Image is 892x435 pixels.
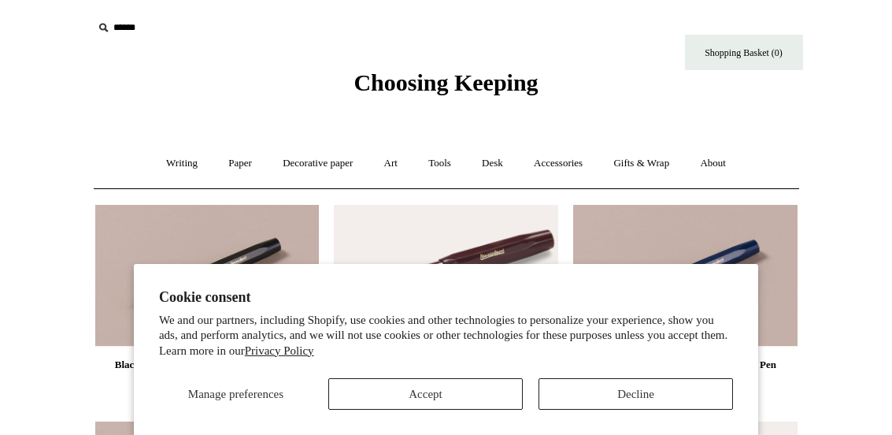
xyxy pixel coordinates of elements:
[468,143,517,184] a: Desk
[685,35,803,70] a: Shopping Basket (0)
[152,143,212,184] a: Writing
[520,143,597,184] a: Accessories
[188,388,283,400] span: Manage preferences
[328,378,523,410] button: Accept
[214,143,266,184] a: Paper
[686,143,740,184] a: About
[539,378,733,410] button: Decline
[353,82,538,93] a: Choosing Keeping
[573,205,797,347] a: Navy Kaweco Classic Sport Fountain Pen Navy Kaweco Classic Sport Fountain Pen
[414,143,465,184] a: Tools
[245,344,314,357] a: Privacy Policy
[370,143,412,184] a: Art
[573,205,797,347] img: Navy Kaweco Classic Sport Fountain Pen
[95,205,319,347] a: Black Kaweco Classic Sport Fountain Pen Black Kaweco Classic Sport Fountain Pen
[334,205,557,347] a: Burgundy Kaweco Classic Sport Fountain Pen Burgundy Kaweco Classic Sport Fountain Pen
[95,205,319,347] img: Black Kaweco Classic Sport Fountain Pen
[159,313,733,359] p: We and our partners, including Shopify, use cookies and other technologies to personalize your ex...
[268,143,367,184] a: Decorative paper
[334,205,557,347] img: Burgundy Kaweco Classic Sport Fountain Pen
[159,289,733,306] h2: Cookie consent
[599,143,683,184] a: Gifts & Wrap
[159,378,313,410] button: Manage preferences
[99,355,315,374] div: Black Kaweco Classic Sport Fountain Pen
[353,69,538,95] span: Choosing Keeping
[95,355,319,420] a: Black Kaweco Classic Sport Fountain Pen £25.00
